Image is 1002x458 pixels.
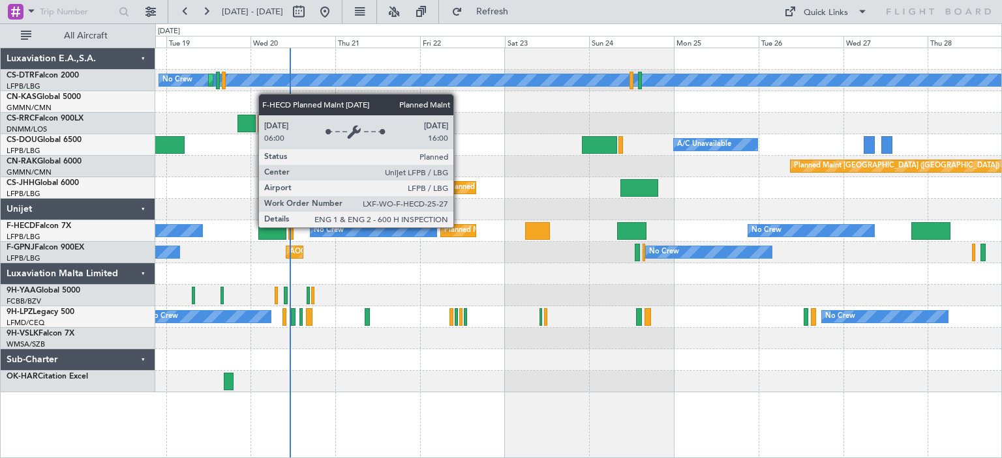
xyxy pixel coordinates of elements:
div: No Crew [825,307,855,326]
a: WMSA/SZB [7,339,45,349]
div: No Crew [162,70,192,90]
button: All Aircraft [14,25,142,46]
a: 9H-VSLKFalcon 7X [7,330,74,337]
span: 9H-LPZ [7,308,33,316]
a: F-GPNJFalcon 900EX [7,244,84,251]
a: LFPB/LBG [7,232,40,242]
button: Refresh [446,1,524,22]
a: CS-JHHGlobal 6000 [7,179,79,187]
div: Tue 26 [759,36,843,48]
div: No Crew [148,307,178,326]
div: A/C Unavailable [677,135,731,154]
span: OK-HAR [7,373,38,380]
input: Trip Number [40,2,115,21]
a: GMMN/CMN [7,167,52,177]
a: LFMD/CEQ [7,318,44,328]
button: Quick Links [778,1,874,22]
a: DNMM/LOS [7,124,47,134]
div: AOG Maint Hyères ([GEOGRAPHIC_DATA]-[GEOGRAPHIC_DATA]) [290,242,510,262]
a: CS-DOUGlobal 6500 [7,136,82,144]
div: No Crew [649,242,679,262]
span: CS-RRC [7,115,35,122]
span: 9H-YAA [7,287,36,294]
a: LFPB/LBG [7,81,40,91]
div: Planned Maint Sofia [212,70,279,90]
div: Tue 19 [166,36,251,48]
a: LFPB/LBG [7,146,40,156]
span: 9H-VSLK [7,330,38,337]
div: Sun 24 [589,36,674,48]
a: CS-RRCFalcon 900LX [7,115,83,122]
a: CS-DTRFalcon 2000 [7,72,79,79]
a: FCBB/BZV [7,296,41,306]
a: CN-RAKGlobal 6000 [7,158,82,165]
div: Planned Maint [GEOGRAPHIC_DATA] ([GEOGRAPHIC_DATA]) [444,221,650,240]
a: CN-KASGlobal 5000 [7,93,81,101]
a: 9H-YAAGlobal 5000 [7,287,80,294]
div: Mon 25 [674,36,759,48]
div: Planned Maint [GEOGRAPHIC_DATA] ([GEOGRAPHIC_DATA]) [448,178,654,197]
span: [DATE] - [DATE] [222,6,283,18]
a: F-HECDFalcon 7X [7,222,71,230]
div: Sat 23 [505,36,590,48]
a: LFPB/LBG [7,253,40,263]
div: [DATE] [158,26,180,37]
span: CS-DOU [7,136,37,144]
a: GMMN/CMN [7,103,52,113]
div: Wed 27 [843,36,928,48]
a: LFPB/LBG [7,189,40,199]
span: F-HECD [7,222,35,230]
span: CS-DTR [7,72,35,79]
span: CS-JHH [7,179,35,187]
div: Thu 21 [335,36,420,48]
div: Planned Maint [GEOGRAPHIC_DATA] ([GEOGRAPHIC_DATA]) [794,156,999,176]
div: Quick Links [804,7,848,20]
span: All Aircraft [34,31,138,40]
span: Refresh [465,7,520,16]
span: CN-KAS [7,93,37,101]
div: Planned Maint [GEOGRAPHIC_DATA] ([GEOGRAPHIC_DATA]) [271,113,477,133]
a: 9H-LPZLegacy 500 [7,308,74,316]
a: OK-HARCitation Excel [7,373,88,380]
div: No Crew [314,221,344,240]
div: No Crew [751,221,782,240]
span: CN-RAK [7,158,37,165]
div: Fri 22 [420,36,505,48]
div: Wed 20 [250,36,335,48]
span: F-GPNJ [7,244,35,251]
